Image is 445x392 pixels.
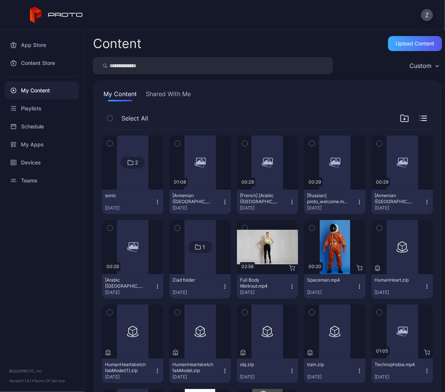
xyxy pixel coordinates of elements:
[237,190,298,214] button: [French] [Arabic ([GEOGRAPHIC_DATA])] proto_welcome.mp4[DATE]
[307,193,348,205] div: [Russian] proto_welcome.mp4
[202,244,205,250] div: 1
[105,289,154,296] div: [DATE]
[169,359,231,383] button: HumanHeartsketchfabModel.zip[DATE]
[4,154,79,172] a: Devices
[105,374,154,380] div: [DATE]
[240,277,281,289] div: Full Body Workout.mp4
[240,362,281,368] div: obj.zip
[307,362,348,368] div: train.zip
[102,359,163,383] button: HumanHeartsketchfabModel(1).zip[DATE]
[105,193,146,199] div: sonic
[372,359,433,383] button: Technophobia.mp4[DATE]
[237,274,298,299] button: Full Body Workout.mp4[DATE]
[135,159,138,166] div: 2
[372,190,433,214] button: [Armenian ([GEOGRAPHIC_DATA])] proto_welcome.mp4[DATE]
[304,274,366,299] button: Spaceman.mp4[DATE]
[102,190,163,214] button: sonic[DATE]
[34,378,65,383] a: Terms Of Service
[172,277,214,283] div: Ziad folder
[307,277,348,283] div: Spaceman.mp4
[4,81,79,100] a: My Content
[307,289,357,296] div: [DATE]
[172,362,214,374] div: HumanHeartsketchfabModel.zip
[375,362,416,368] div: Technophobia.mp4
[396,41,435,47] div: Upload Content
[240,193,281,205] div: [French] [Arabic (Lebanon)] proto_welcome.mp4
[375,193,416,205] div: [Armenian (Armenia)] proto_welcome.mp4
[307,374,357,380] div: [DATE]
[4,118,79,136] a: Schedule
[4,54,79,72] a: Content Store
[4,136,79,154] a: My Apps
[409,62,432,69] div: Custom
[93,37,141,50] div: Content
[240,205,289,211] div: [DATE]
[375,277,416,283] div: HumanHeart.zip
[102,274,163,299] button: [Arabic ([GEOGRAPHIC_DATA])] proto_welcome.mp4[DATE]
[240,289,289,296] div: [DATE]
[4,172,79,190] a: Teams
[372,274,433,299] button: HumanHeart.zip[DATE]
[388,36,442,51] button: Upload Content
[375,289,424,296] div: [DATE]
[121,114,148,123] span: Select All
[304,359,366,383] button: train.zip[DATE]
[421,9,433,21] button: Z
[172,374,222,380] div: [DATE]
[237,359,298,383] button: obj.zip[DATE]
[406,57,442,74] button: Custom
[105,277,146,289] div: [Arabic (Lebanon)] proto_welcome.mp4
[105,362,146,374] div: HumanHeartsketchfabModel(1).zip
[4,36,79,54] a: App Store
[307,205,357,211] div: [DATE]
[9,368,75,374] div: © 2025 PROTO, Inc.
[172,289,222,296] div: [DATE]
[169,274,231,299] button: Ziad folder[DATE]
[240,374,289,380] div: [DATE]
[172,205,222,211] div: [DATE]
[4,100,79,118] a: Playlists
[9,378,34,383] span: Version 1.13.1 •
[105,205,154,211] div: [DATE]
[304,190,366,214] button: [Russian] proto_welcome.mp4[DATE]
[102,89,138,101] button: My Content
[375,374,424,380] div: [DATE]
[144,89,192,101] button: Shared With Me
[169,190,231,214] button: [Armenian ([GEOGRAPHIC_DATA])] Sonic3-2160x3840-v8.mp4[DATE]
[375,205,424,211] div: [DATE]
[172,193,214,205] div: [Armenian (Armenia)] Sonic3-2160x3840-v8.mp4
